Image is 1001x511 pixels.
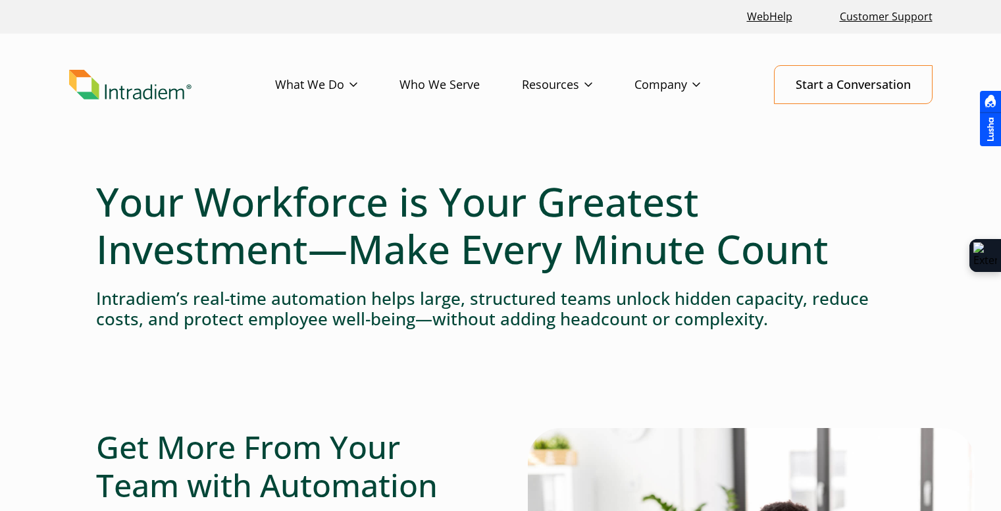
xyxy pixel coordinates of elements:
[774,65,933,104] a: Start a Conversation
[973,242,997,269] img: Extension Icon
[96,288,906,329] h4: Intradiem’s real-time automation helps large, structured teams unlock hidden capacity, reduce cos...
[742,3,798,31] a: Link opens in a new window
[69,70,192,100] img: Intradiem
[522,66,634,104] a: Resources
[96,428,474,504] h2: Get More From Your Team with Automation
[69,70,275,100] a: Link to homepage of Intradiem
[96,178,906,273] h1: Your Workforce is Your Greatest Investment—Make Every Minute Count
[834,3,938,31] a: Customer Support
[399,66,522,104] a: Who We Serve
[634,66,742,104] a: Company
[275,66,399,104] a: What We Do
